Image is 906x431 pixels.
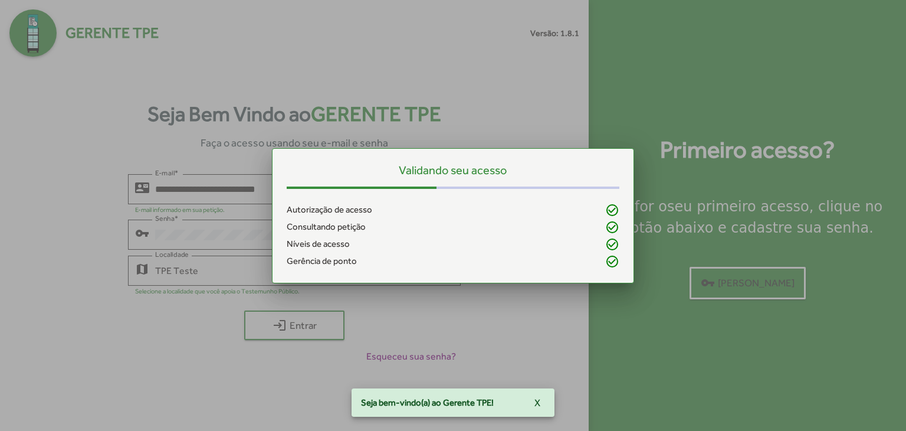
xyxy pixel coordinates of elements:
span: Consultando petição [287,220,366,234]
mat-icon: check_circle_outline [605,237,619,252]
span: X [534,392,540,413]
button: X [525,392,550,413]
span: Seja bem-vindo(a) ao Gerente TPE! [361,397,494,409]
span: Autorização de acesso [287,203,372,217]
mat-icon: check_circle_outline [605,203,619,217]
mat-icon: check_circle_outline [605,254,619,269]
span: Níveis de acesso [287,237,350,251]
mat-icon: check_circle_outline [605,220,619,234]
h5: Validando seu acesso [287,163,619,177]
span: Gerência de ponto [287,254,357,268]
